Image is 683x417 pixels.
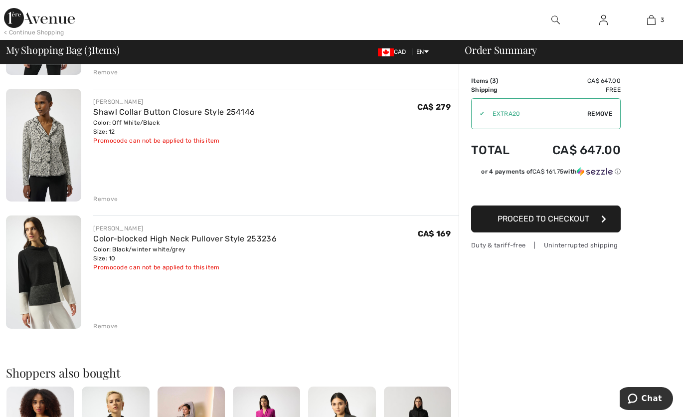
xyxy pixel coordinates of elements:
[591,14,616,26] a: Sign In
[4,8,75,28] img: 1ère Avenue
[416,48,429,55] span: EN
[93,97,255,106] div: [PERSON_NAME]
[6,45,120,55] span: My Shopping Bag ( Items)
[471,240,621,250] div: Duty & tariff-free | Uninterrupted shipping
[6,215,81,329] img: Color-blocked High Neck Pullover Style 253236
[471,85,525,94] td: Shipping
[472,109,485,118] div: ✔
[6,89,81,202] img: Shawl Collar Button Closure Style 254146
[532,168,563,175] span: CA$ 161.75
[551,14,560,26] img: search the website
[481,167,621,176] div: or 4 payments of with
[93,234,277,243] a: Color-blocked High Neck Pullover Style 253236
[471,180,621,202] iframe: PayPal-paypal
[93,195,118,204] div: Remove
[628,14,675,26] a: 3
[93,68,118,77] div: Remove
[93,322,118,331] div: Remove
[471,167,621,180] div: or 4 payments ofCA$ 161.75withSezzle Click to learn more about Sezzle
[93,107,255,117] a: Shawl Collar Button Closure Style 254146
[93,263,277,272] div: Promocode can not be applied to this item
[93,245,277,263] div: Color: Black/winter white/grey Size: 10
[471,76,525,85] td: Items ( )
[453,45,677,55] div: Order Summary
[587,109,612,118] span: Remove
[87,42,92,55] span: 3
[418,229,451,238] span: CA$ 169
[620,387,673,412] iframe: Opens a widget where you can chat to one of our agents
[647,14,656,26] img: My Bag
[378,48,394,56] img: Canadian Dollar
[93,224,277,233] div: [PERSON_NAME]
[6,367,459,379] h2: Shoppers also bought
[93,118,255,136] div: Color: Off White/Black Size: 12
[525,85,621,94] td: Free
[577,167,613,176] img: Sezzle
[498,214,589,223] span: Proceed to Checkout
[599,14,608,26] img: My Info
[93,136,255,145] div: Promocode can not be applied to this item
[4,28,64,37] div: < Continue Shopping
[661,15,664,24] span: 3
[492,77,496,84] span: 3
[378,48,410,55] span: CAD
[471,133,525,167] td: Total
[525,76,621,85] td: CA$ 647.00
[485,99,587,129] input: Promo code
[525,133,621,167] td: CA$ 647.00
[471,206,621,232] button: Proceed to Checkout
[417,102,451,112] span: CA$ 279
